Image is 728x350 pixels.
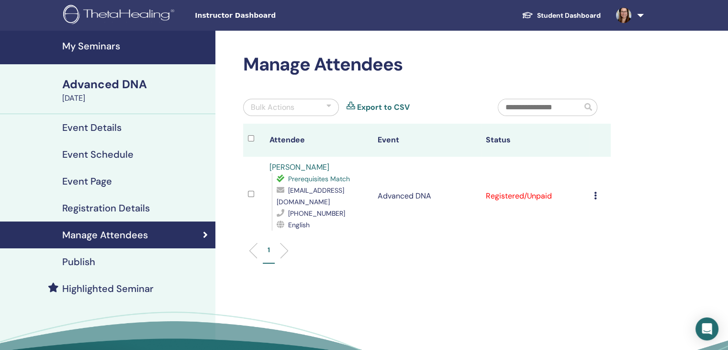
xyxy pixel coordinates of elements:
img: graduation-cap-white.svg [522,11,533,19]
img: logo.png [63,5,178,26]
div: [DATE] [62,93,210,104]
td: Advanced DNA [373,157,481,235]
h4: My Seminars [62,40,210,52]
th: Attendee [265,124,373,157]
a: [PERSON_NAME] [269,162,329,172]
img: default.jpg [616,8,631,23]
th: Event [373,124,481,157]
h2: Manage Attendees [243,54,611,76]
span: [EMAIL_ADDRESS][DOMAIN_NAME] [277,186,344,206]
th: Status [481,124,589,157]
div: Bulk Actions [251,102,294,113]
span: [PHONE_NUMBER] [288,209,345,218]
a: Advanced DNA[DATE] [56,76,215,104]
a: Export to CSV [357,102,410,113]
div: Open Intercom Messenger [695,317,718,340]
h4: Highlighted Seminar [62,283,154,294]
div: Advanced DNA [62,76,210,93]
span: Instructor Dashboard [195,11,338,21]
h4: Event Schedule [62,149,134,160]
h4: Event Details [62,122,122,133]
a: Student Dashboard [514,7,608,24]
h4: Event Page [62,175,112,187]
p: 1 [268,245,270,255]
h4: Publish [62,256,95,268]
span: Prerequisites Match [288,175,350,183]
h4: Registration Details [62,202,150,214]
h4: Manage Attendees [62,229,148,241]
span: English [288,221,310,229]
